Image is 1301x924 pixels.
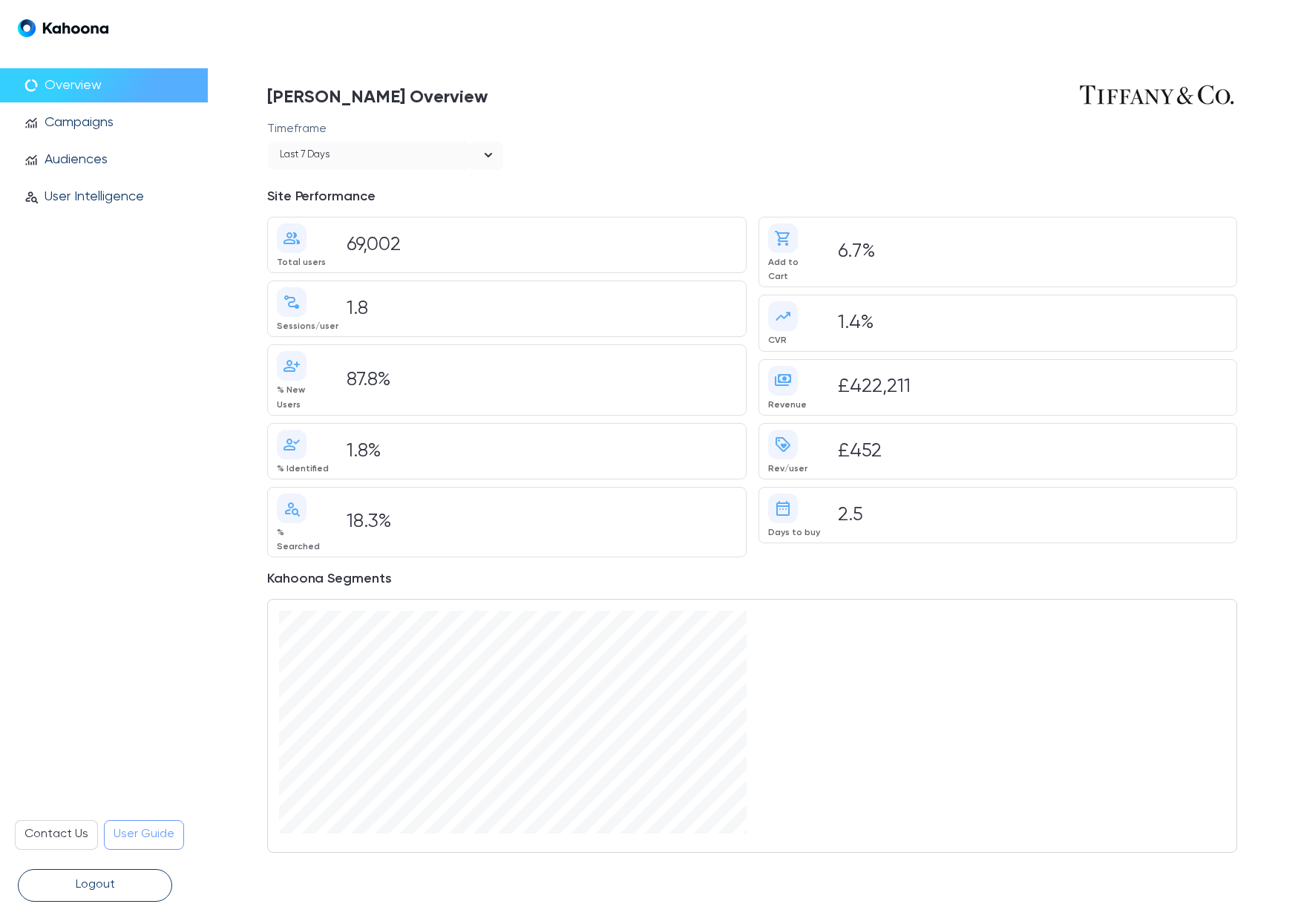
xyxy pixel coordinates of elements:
[341,237,737,255] div: 69,002
[341,442,737,460] div: 1.8%
[768,462,820,476] div: Rev/user
[341,514,737,531] div: 18.3%
[768,494,798,523] span: date_range
[24,78,39,93] span: data_usage
[1078,82,1237,108] img: 0
[24,115,39,130] span: monitoring
[114,825,174,845] p: User Guide
[277,223,307,253] span: group
[18,77,226,94] a: data_usageOverview
[24,189,39,204] span: person_search
[18,19,108,37] img: Logo
[45,151,108,168] p: Audiences
[24,825,88,845] p: Contact Us
[279,611,747,833] iframe: streamlit_echarts.st_echarts
[18,189,226,205] a: person_searchUser Intelligence
[45,114,114,131] p: Campaigns
[267,183,1237,217] h3: Site Performance
[277,351,307,381] span: person_add
[277,430,307,459] span: person_check
[277,384,329,412] div: % New Users
[277,462,329,476] div: % Identified
[768,223,798,253] span: shopping_cart
[277,287,307,317] span: conversion_path
[45,189,144,205] p: User Intelligence
[832,442,1228,460] div: £452
[267,71,940,120] h1: [PERSON_NAME] Overview
[18,114,226,131] a: monitoringCampaigns
[267,565,1237,599] h3: Kahoona Segments
[277,526,329,554] div: % Searched
[24,152,39,167] span: monitoring
[15,820,98,850] a: Contact Us
[768,366,798,396] span: payments
[76,876,115,895] p: Logout
[768,526,820,540] div: Days to buy
[832,507,1228,525] div: 2.5
[104,820,184,850] a: User Guide
[45,77,102,94] p: Overview
[768,399,820,413] div: Revenue
[832,379,1228,396] div: £422,211
[341,301,737,318] div: 1.8
[832,243,1228,261] div: 6.7%
[341,372,737,390] div: 87.8%
[18,151,226,168] a: monitoringAudiences
[768,256,820,284] div: Add to Cart
[267,122,327,137] p: Timeframe
[479,146,497,164] svg: open
[832,315,1228,332] div: 1.4%
[768,301,798,331] span: trending_up
[18,869,172,902] button: Logout
[277,256,329,270] div: Total users
[277,320,329,334] div: Sessions/user
[462,146,463,163] input: Selected Last 7 days. Timeframe
[277,494,307,523] span: person_search
[768,334,820,348] div: CVR
[768,430,798,459] span: loyalty
[280,146,330,166] div: Last 7 days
